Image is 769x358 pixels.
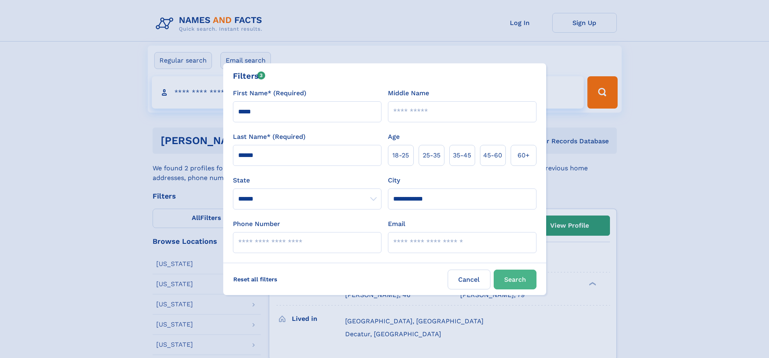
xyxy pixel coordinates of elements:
[453,151,471,160] span: 35‑45
[388,176,400,185] label: City
[483,151,502,160] span: 45‑60
[494,270,536,289] button: Search
[388,88,429,98] label: Middle Name
[233,176,381,185] label: State
[233,70,266,82] div: Filters
[518,151,530,160] span: 60+
[228,270,283,289] label: Reset all filters
[233,88,306,98] label: First Name* (Required)
[448,270,490,289] label: Cancel
[233,219,280,229] label: Phone Number
[233,132,306,142] label: Last Name* (Required)
[388,219,405,229] label: Email
[388,132,400,142] label: Age
[423,151,440,160] span: 25‑35
[392,151,409,160] span: 18‑25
